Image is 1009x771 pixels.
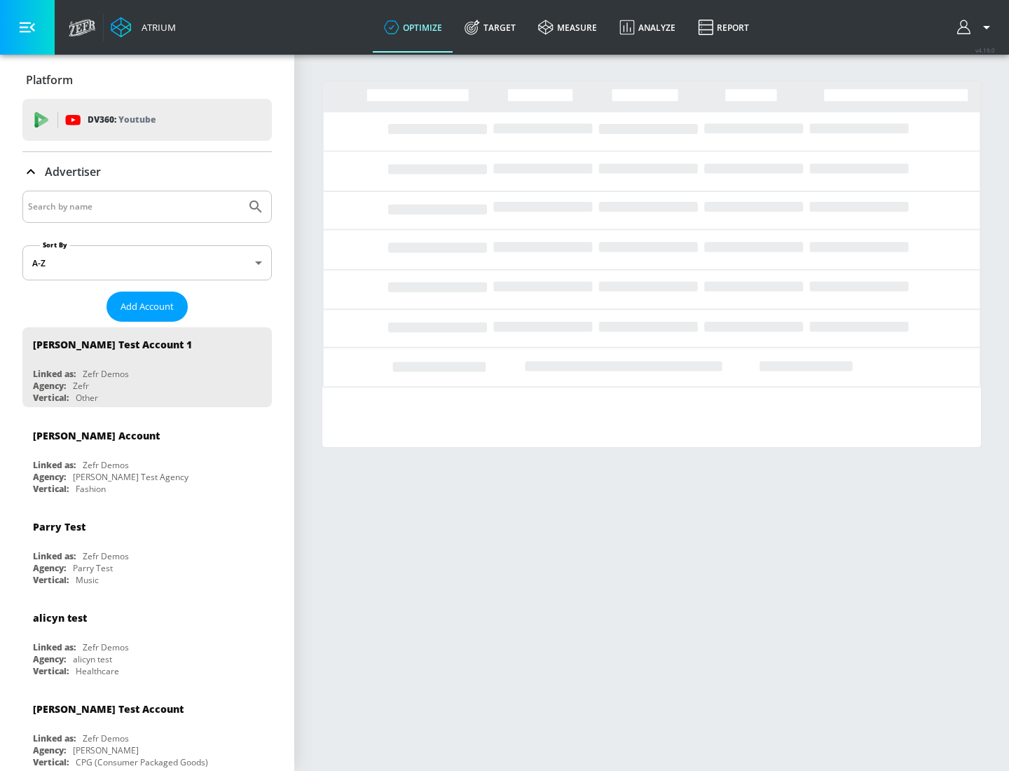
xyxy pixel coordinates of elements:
div: Atrium [136,21,176,34]
div: Vertical: [33,483,69,495]
div: Zefr Demos [83,459,129,471]
p: Youtube [118,112,156,127]
div: Vertical: [33,665,69,677]
div: Linked as: [33,641,76,653]
div: Linked as: [33,550,76,562]
div: Music [76,574,99,586]
div: [PERSON_NAME] Test Account 1Linked as:Zefr DemosAgency:ZefrVertical:Other [22,327,272,407]
p: DV360: [88,112,156,128]
div: A-Z [22,245,272,280]
div: Agency: [33,653,66,665]
div: alicyn test [33,611,87,625]
span: v 4.19.0 [975,46,995,54]
div: Zefr Demos [83,368,129,380]
div: Zefr Demos [83,641,129,653]
button: Add Account [107,292,188,322]
div: CPG (Consumer Packaged Goods) [76,756,208,768]
div: Agency: [33,471,66,483]
div: Parry Test [33,520,85,533]
span: Add Account [121,299,174,315]
a: optimize [373,2,453,53]
p: Advertiser [45,164,101,179]
div: alicyn testLinked as:Zefr DemosAgency:alicyn testVertical:Healthcare [22,601,272,681]
div: [PERSON_NAME] Account [33,429,160,442]
div: Other [76,392,98,404]
a: Analyze [608,2,687,53]
div: Fashion [76,483,106,495]
a: Target [453,2,527,53]
div: [PERSON_NAME] [73,744,139,756]
div: [PERSON_NAME] AccountLinked as:Zefr DemosAgency:[PERSON_NAME] Test AgencyVertical:Fashion [22,418,272,498]
label: Sort By [40,240,70,250]
div: [PERSON_NAME] Test Account 1 [33,338,192,351]
div: [PERSON_NAME] Test Account [33,702,184,716]
div: alicyn test [73,653,112,665]
div: Vertical: [33,756,69,768]
div: Parry TestLinked as:Zefr DemosAgency:Parry TestVertical:Music [22,510,272,589]
div: [PERSON_NAME] Test Agency [73,471,188,483]
p: Platform [26,72,73,88]
div: Linked as: [33,368,76,380]
div: Parry Test [73,562,113,574]
input: Search by name [28,198,240,216]
div: Healthcare [76,665,119,677]
div: Agency: [33,380,66,392]
div: Agency: [33,562,66,574]
div: Vertical: [33,392,69,404]
div: Vertical: [33,574,69,586]
div: Linked as: [33,732,76,744]
div: DV360: Youtube [22,99,272,141]
div: Advertiser [22,152,272,191]
div: Zefr Demos [83,550,129,562]
div: Zefr Demos [83,732,129,744]
div: Agency: [33,744,66,756]
div: Platform [22,60,272,100]
a: Atrium [111,17,176,38]
a: Report [687,2,760,53]
a: measure [527,2,608,53]
div: Linked as: [33,459,76,471]
div: Zefr [73,380,89,392]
